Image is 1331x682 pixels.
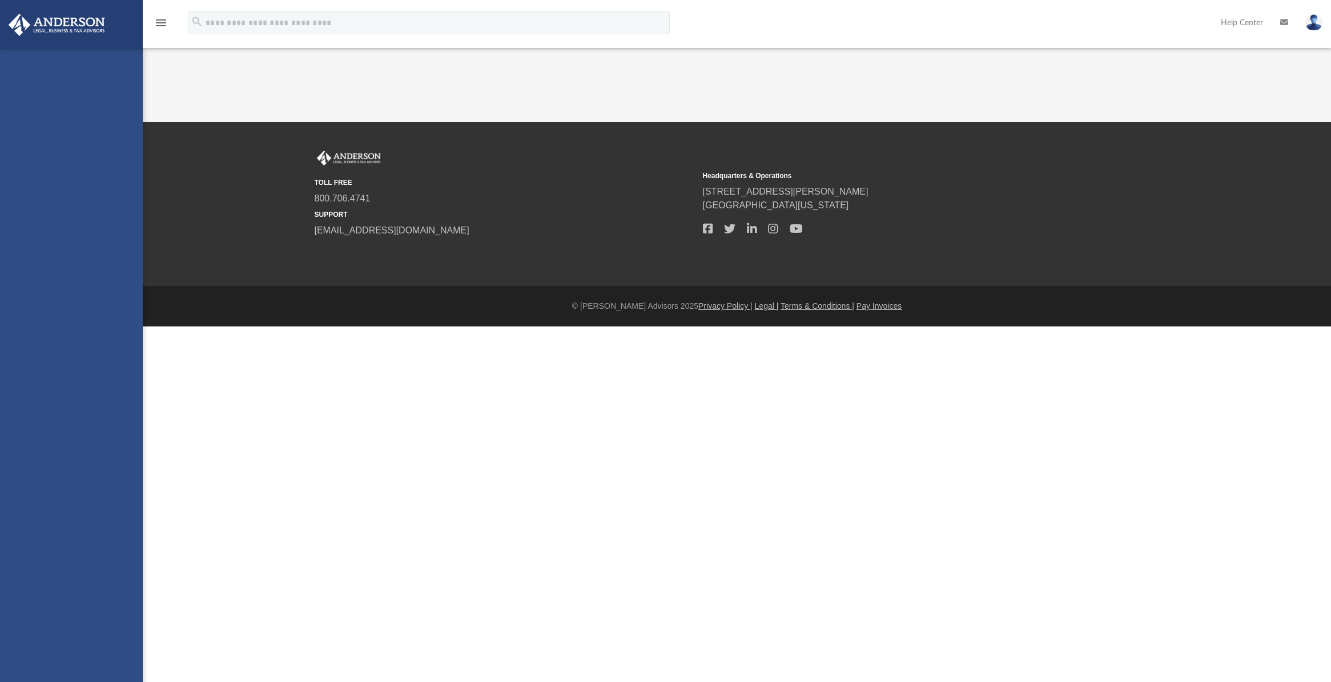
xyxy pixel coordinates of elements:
[154,16,168,30] i: menu
[315,209,695,220] small: SUPPORT
[5,14,108,36] img: Anderson Advisors Platinum Portal
[703,171,1083,181] small: Headquarters & Operations
[315,177,695,188] small: TOLL FREE
[781,301,854,310] a: Terms & Conditions |
[703,200,849,210] a: [GEOGRAPHIC_DATA][US_STATE]
[315,225,469,235] a: [EMAIL_ADDRESS][DOMAIN_NAME]
[698,301,753,310] a: Privacy Policy |
[755,301,779,310] a: Legal |
[154,22,168,30] a: menu
[143,300,1331,312] div: © [PERSON_NAME] Advisors 2025
[315,193,371,203] a: 800.706.4741
[703,187,868,196] a: [STREET_ADDRESS][PERSON_NAME]
[315,151,383,166] img: Anderson Advisors Platinum Portal
[191,15,203,28] i: search
[856,301,902,310] a: Pay Invoices
[1305,14,1322,31] img: User Pic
